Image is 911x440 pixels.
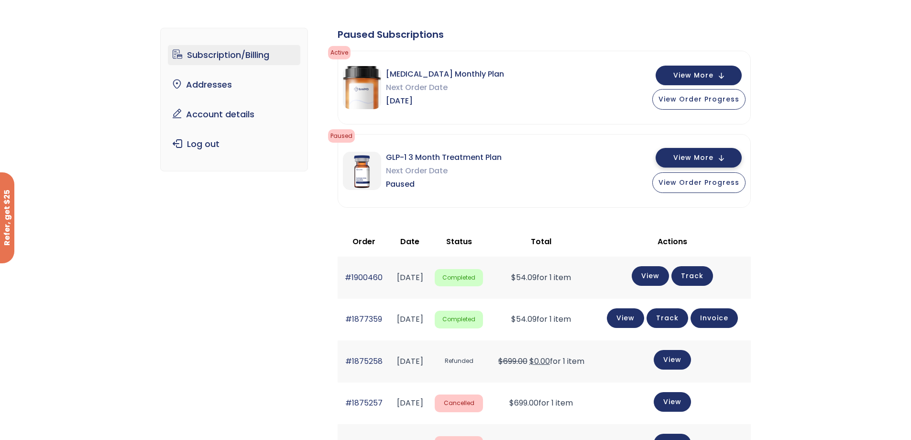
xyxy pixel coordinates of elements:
button: View More [656,148,742,168]
a: #1875257 [345,397,383,408]
span: $ [511,314,516,325]
img: Metformin Monthly Plan [343,66,381,109]
span: Status [446,236,472,247]
a: Track [647,308,688,328]
span: Completed [435,269,483,287]
td: for 1 item [488,383,594,424]
button: View Order Progress [652,172,746,193]
a: View [607,308,644,328]
span: [DATE] [386,94,504,108]
img: GLP-1 3 Month Treatment Plan [343,152,381,190]
span: View More [673,155,713,161]
span: Order [352,236,375,247]
span: View Order Progress [659,178,739,187]
div: Paused Subscriptions [338,28,751,41]
a: #1875258 [345,356,383,367]
span: Total [531,236,551,247]
del: $699.00 [498,356,527,367]
time: [DATE] [397,356,423,367]
a: Subscription/Billing [168,45,300,65]
time: [DATE] [397,397,423,408]
span: 699.00 [509,397,538,408]
button: View Order Progress [652,89,746,110]
td: for 1 item [488,257,594,298]
span: GLP-1 3 Month Treatment Plan [386,151,502,164]
a: Track [671,266,713,286]
nav: Account pages [160,28,308,171]
span: Next Order Date [386,81,504,94]
a: Account details [168,104,300,124]
a: #1900460 [345,272,383,283]
span: 54.09 [511,314,537,325]
span: 54.09 [511,272,537,283]
span: Completed [435,311,483,328]
td: for 1 item [488,340,594,382]
a: #1877359 [345,314,382,325]
a: Invoice [691,308,738,328]
time: [DATE] [397,314,423,325]
time: [DATE] [397,272,423,283]
span: Next Order Date [386,164,502,178]
span: Date [400,236,419,247]
span: $ [529,356,534,367]
span: 0.00 [529,356,550,367]
span: $ [509,397,514,408]
span: Actions [658,236,687,247]
span: $ [511,272,516,283]
a: Addresses [168,75,300,95]
a: View [632,266,669,286]
span: Active [328,46,351,59]
span: Paused [386,178,502,191]
a: View [654,392,691,412]
td: for 1 item [488,299,594,340]
span: View More [673,72,713,79]
button: View More [656,66,742,85]
span: Cancelled [435,395,483,412]
a: Log out [168,134,300,154]
span: Paused [328,129,355,143]
span: [MEDICAL_DATA] Monthly Plan [386,68,504,81]
span: Refunded [435,352,483,370]
a: View [654,350,691,370]
span: View Order Progress [659,94,739,104]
